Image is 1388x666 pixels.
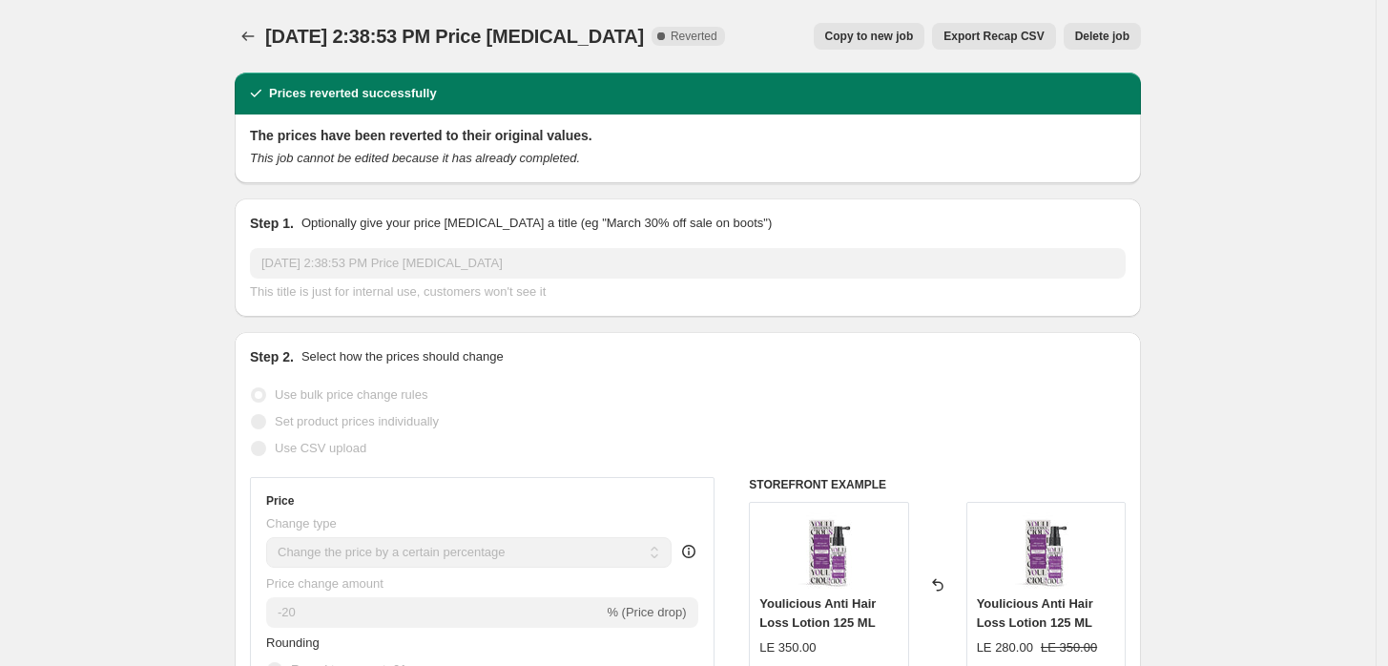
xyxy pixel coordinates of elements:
[825,29,914,44] span: Copy to new job
[250,214,294,233] h2: Step 1.
[1041,638,1097,657] strike: LE 350.00
[235,23,261,50] button: Price change jobs
[814,23,925,50] button: Copy to new job
[1064,23,1141,50] button: Delete job
[301,347,504,366] p: Select how the prices should change
[679,542,698,561] div: help
[266,597,603,628] input: -15
[671,29,717,44] span: Reverted
[1075,29,1129,44] span: Delete job
[250,151,580,165] i: This job cannot be edited because it has already completed.
[250,284,546,299] span: This title is just for internal use, customers won't see it
[265,26,644,47] span: [DATE] 2:38:53 PM Price [MEDICAL_DATA]
[759,638,816,657] div: LE 350.00
[749,477,1126,492] h6: STOREFRONT EXAMPLE
[269,84,437,103] h2: Prices reverted successfully
[250,347,294,366] h2: Step 2.
[250,248,1126,279] input: 30% off holiday sale
[266,516,337,531] span: Change type
[977,596,1093,630] span: Youlicious Anti Hair Loss Lotion 125 ML
[301,214,772,233] p: Optionally give your price [MEDICAL_DATA] a title (eg "March 30% off sale on boots")
[943,29,1044,44] span: Export Recap CSV
[266,493,294,509] h3: Price
[1007,512,1084,589] img: youlicious-anti-hair-loss-lotion-125-ml-7982955_80x.webp
[250,126,1126,145] h2: The prices have been reverted to their original values.
[932,23,1055,50] button: Export Recap CSV
[266,635,320,650] span: Rounding
[977,638,1033,657] div: LE 280.00
[275,441,366,455] span: Use CSV upload
[266,576,383,591] span: Price change amount
[759,596,876,630] span: Youlicious Anti Hair Loss Lotion 125 ML
[791,512,867,589] img: youlicious-anti-hair-loss-lotion-125-ml-7982955_80x.webp
[275,414,439,428] span: Set product prices individually
[275,387,427,402] span: Use bulk price change rules
[607,605,686,619] span: % (Price drop)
